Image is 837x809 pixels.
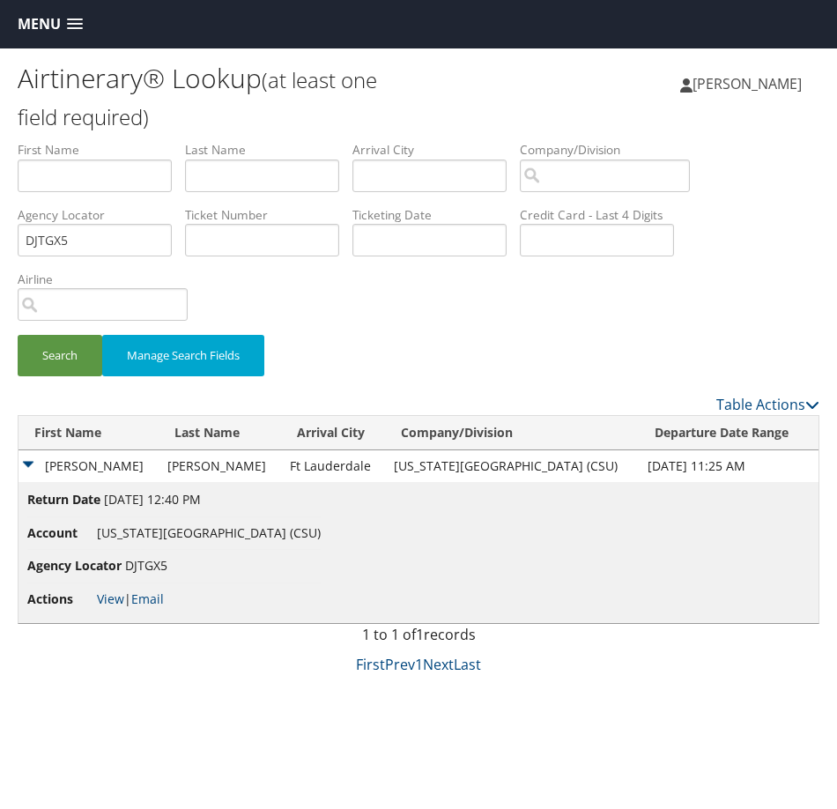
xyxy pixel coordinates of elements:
button: Search [18,335,102,376]
label: Last Name [185,141,352,159]
a: [PERSON_NAME] [680,57,819,110]
a: Email [131,590,164,607]
td: [PERSON_NAME] [159,450,280,482]
label: Ticket Number [185,206,352,224]
label: Arrival City [352,141,520,159]
span: [DATE] 12:40 PM [104,491,201,508]
a: Prev [385,655,415,674]
td: Ft Lauderdale [281,450,385,482]
td: [PERSON_NAME] [19,450,159,482]
a: Table Actions [716,395,819,414]
a: First [356,655,385,674]
span: [US_STATE][GEOGRAPHIC_DATA] (CSU) [97,524,321,541]
span: 1 [416,625,424,644]
td: [US_STATE][GEOGRAPHIC_DATA] (CSU) [385,450,638,482]
a: 1 [415,655,423,674]
th: Company/Division [385,416,638,450]
span: DJTGX5 [125,557,167,574]
span: Return Date [27,490,100,509]
label: Airline [18,271,201,288]
span: Agency Locator [27,556,122,575]
span: | [97,590,164,607]
label: Company/Division [520,141,703,159]
th: Departure Date Range: activate to sort column ascending [639,416,819,450]
td: [DATE] 11:25 AM [639,450,819,482]
a: View [97,590,124,607]
span: Actions [27,590,93,609]
label: First Name [18,141,185,159]
th: First Name: activate to sort column ascending [19,416,159,450]
label: Ticketing Date [352,206,520,224]
button: Manage Search Fields [102,335,264,376]
th: Arrival City: activate to sort column ascending [281,416,385,450]
span: Menu [18,16,61,33]
a: Next [423,655,454,674]
span: Account [27,523,93,543]
label: Agency Locator [18,206,185,224]
h1: Airtinerary® Lookup [18,60,418,134]
a: Last [454,655,481,674]
span: [PERSON_NAME] [693,74,802,93]
th: Last Name: activate to sort column ascending [159,416,280,450]
label: Credit Card - Last 4 Digits [520,206,687,224]
div: 1 to 1 of records [18,624,819,654]
a: Menu [9,10,92,39]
